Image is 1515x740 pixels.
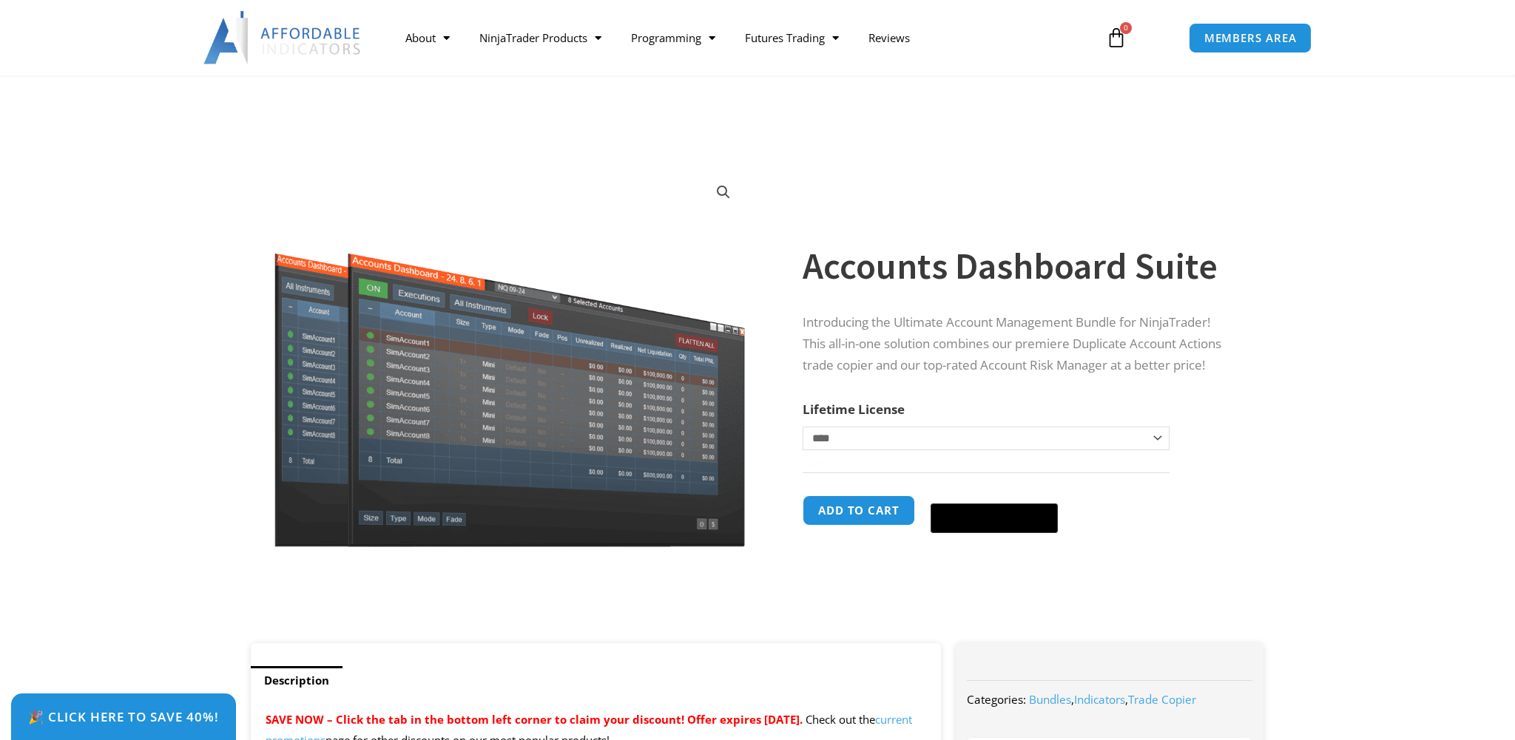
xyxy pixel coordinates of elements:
[730,21,854,55] a: Futures Trading
[803,401,905,418] label: Lifetime License
[272,168,748,547] img: Screenshot 2024-08-26 155710eeeee
[803,312,1235,376] p: Introducing the Ultimate Account Management Bundle for NinjaTrader! This all-in-one solution comb...
[803,458,826,468] a: Clear options
[391,21,465,55] a: About
[465,21,616,55] a: NinjaTrader Products
[1029,692,1196,707] span: , ,
[616,21,730,55] a: Programming
[203,11,362,64] img: LogoAI | Affordable Indicators – NinjaTrader
[710,179,737,206] a: View full-screen image gallery
[1074,692,1125,707] a: Indicators
[803,240,1235,292] h1: Accounts Dashboard Suite
[967,692,1026,707] span: Categories:
[1204,33,1297,44] span: MEMBERS AREA
[28,710,219,723] span: 🎉 Click Here to save 40%!
[1084,16,1149,59] a: 0
[854,21,925,55] a: Reviews
[1029,692,1071,707] a: Bundles
[928,493,1061,495] iframe: Secure payment input frame
[803,495,915,526] button: Add to cart
[11,693,236,740] a: 🎉 Click Here to save 40%!
[1189,23,1312,53] a: MEMBERS AREA
[1120,22,1132,34] span: 0
[931,503,1058,533] button: Buy with GPay
[391,21,1089,55] nav: Menu
[1128,692,1196,707] a: Trade Copier
[251,666,343,695] a: Description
